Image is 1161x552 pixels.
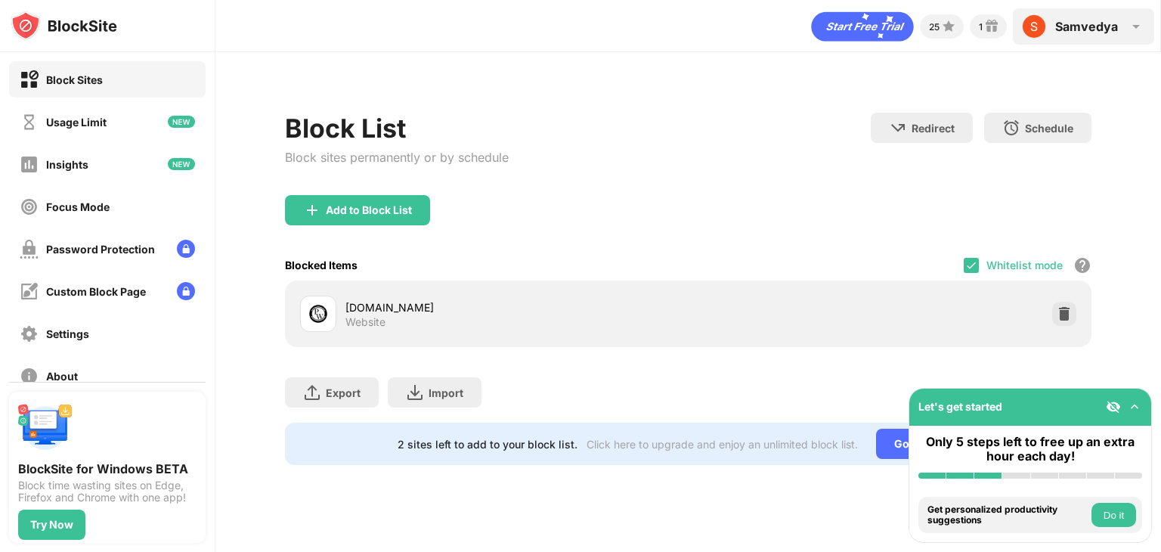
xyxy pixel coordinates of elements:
[876,429,980,459] div: Go Unlimited
[345,299,688,315] div: [DOMAIN_NAME]
[46,243,155,256] div: Password Protection
[46,158,88,171] div: Insights
[20,197,39,216] img: focus-off.svg
[20,240,39,259] img: password-protection-off.svg
[18,401,73,455] img: push-desktop.svg
[168,116,195,128] img: new-icon.svg
[46,370,78,383] div: About
[983,17,1001,36] img: reward-small.svg
[918,400,1002,413] div: Let's get started
[940,17,958,36] img: points-small.svg
[18,479,197,504] div: Block time wasting sites on Edge, Firefox and Chrome with one app!
[965,259,977,271] img: check.svg
[986,259,1063,271] div: Whitelist mode
[929,21,940,33] div: 25
[20,324,39,343] img: settings-off.svg
[285,259,358,271] div: Blocked Items
[1091,503,1136,527] button: Do it
[177,240,195,258] img: lock-menu.svg
[30,519,73,531] div: Try Now
[309,305,327,323] img: favicons
[285,113,509,144] div: Block List
[46,200,110,213] div: Focus Mode
[20,282,39,301] img: customize-block-page-off.svg
[326,204,412,216] div: Add to Block List
[811,11,914,42] div: animation
[345,315,385,329] div: Website
[1127,399,1142,414] img: omni-setup-toggle.svg
[177,282,195,300] img: lock-menu.svg
[46,73,103,86] div: Block Sites
[20,70,39,89] img: block-on.svg
[168,158,195,170] img: new-icon.svg
[1022,14,1046,39] img: ACg8ocIcgJjynOCtupztEniUw-aKEbitTdJa1Fjn9ZBm5pVK5sg7Mt8=s96-c
[1025,122,1073,135] div: Schedule
[46,327,89,340] div: Settings
[927,504,1088,526] div: Get personalized productivity suggestions
[18,461,197,476] div: BlockSite for Windows BETA
[11,11,117,41] img: logo-blocksite.svg
[46,285,146,298] div: Custom Block Page
[587,438,858,451] div: Click here to upgrade and enjoy an unlimited block list.
[20,113,39,132] img: time-usage-off.svg
[285,150,509,165] div: Block sites permanently or by schedule
[46,116,107,129] div: Usage Limit
[918,435,1142,464] div: Only 5 steps left to free up an extra hour each day!
[1055,19,1118,34] div: Samvedya
[398,438,577,451] div: 2 sites left to add to your block list.
[20,367,39,386] img: about-off.svg
[20,155,39,174] img: insights-off.svg
[979,21,983,33] div: 1
[429,386,463,399] div: Import
[1106,399,1121,414] img: eye-not-visible.svg
[912,122,955,135] div: Redirect
[326,386,361,399] div: Export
